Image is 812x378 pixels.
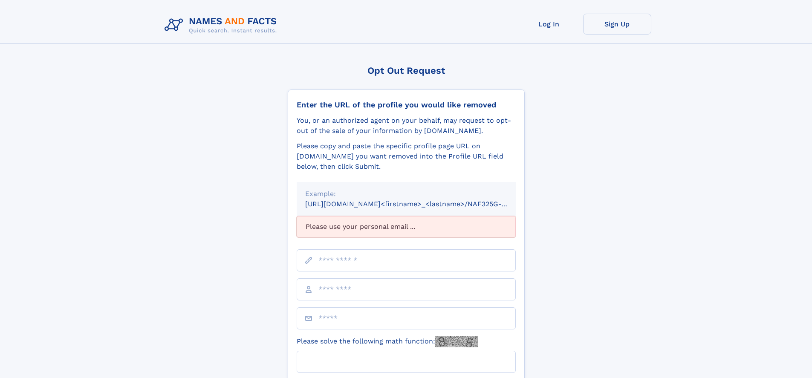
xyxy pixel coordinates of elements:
label: Please solve the following math function: [297,336,478,347]
a: Sign Up [583,14,651,35]
a: Log In [515,14,583,35]
div: You, or an authorized agent on your behalf, may request to opt-out of the sale of your informatio... [297,115,516,136]
div: Opt Out Request [288,65,525,76]
div: Enter the URL of the profile you would like removed [297,100,516,110]
div: Please copy and paste the specific profile page URL on [DOMAIN_NAME] you want removed into the Pr... [297,141,516,172]
div: Please use your personal email ... [297,216,516,237]
div: Example: [305,189,507,199]
img: Logo Names and Facts [161,14,284,37]
small: [URL][DOMAIN_NAME]<firstname>_<lastname>/NAF325G-xxxxxxxx [305,200,532,208]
